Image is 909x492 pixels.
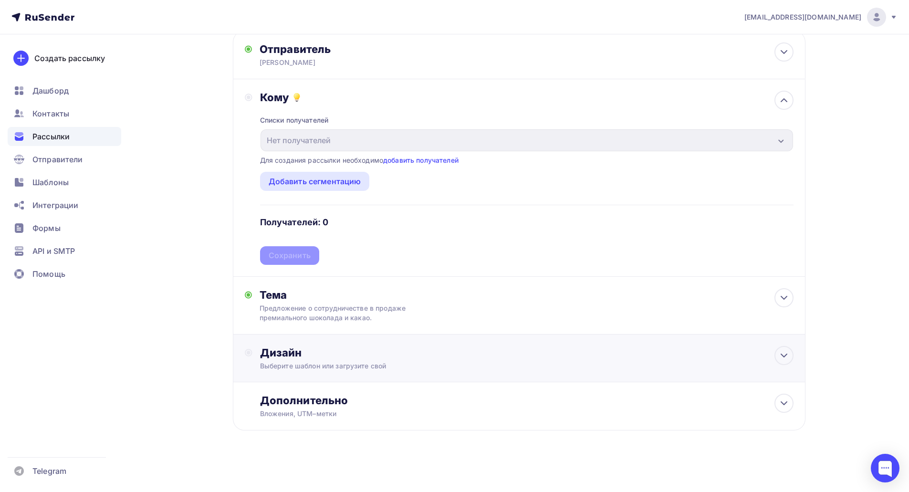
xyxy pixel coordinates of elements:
div: Списки получателей [260,115,329,125]
div: Создать рассылку [34,52,105,64]
span: [EMAIL_ADDRESS][DOMAIN_NAME] [744,12,861,22]
a: Формы [8,219,121,238]
span: Помощь [32,268,65,280]
span: Дашборд [32,85,69,96]
span: Интеграции [32,199,78,211]
span: Рассылки [32,131,70,142]
span: API и SMTP [32,245,75,257]
div: Дополнительно [260,394,794,407]
div: Тема [260,288,448,302]
a: Отправители [8,150,121,169]
div: Кому [260,91,794,104]
a: добавить получателей [383,156,459,164]
span: Отправители [32,154,83,165]
a: Контакты [8,104,121,123]
div: Добавить сегментацию [269,176,361,187]
span: Контакты [32,108,69,119]
button: Нет получателей [260,129,794,152]
span: Шаблоны [32,177,69,188]
div: Для создания рассылки необходимо [260,156,459,165]
div: Дизайн [260,346,794,359]
div: Предложение о сотрудничестве в продаже премиального шоколада и какао. [260,304,429,323]
span: Формы [32,222,61,234]
div: Отправитель [260,42,466,56]
a: [EMAIL_ADDRESS][DOMAIN_NAME] [744,8,898,27]
a: Дашборд [8,81,121,100]
div: [PERSON_NAME] [260,58,446,67]
span: Telegram [32,465,66,477]
h4: Получателей: 0 [260,217,329,228]
a: Рассылки [8,127,121,146]
div: Выберите шаблон или загрузите свой [260,361,741,371]
div: Вложения, UTM–метки [260,409,741,419]
a: Шаблоны [8,173,121,192]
